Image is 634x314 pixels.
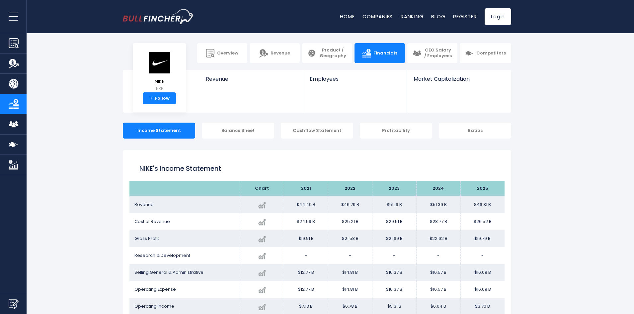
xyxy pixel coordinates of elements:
span: Operating Income [134,303,174,309]
span: Cost of Revenue [134,218,170,225]
a: Revenue [199,70,303,93]
td: - [284,247,328,264]
td: - [328,247,372,264]
div: Profitability [360,123,432,139]
small: NKE [148,86,171,92]
th: 2022 [328,181,372,196]
span: NIKE [148,79,171,84]
span: Revenue [134,201,154,208]
img: bullfincher logo [123,9,194,24]
td: $14.81 B [328,264,372,281]
td: $21.58 B [328,230,372,247]
td: $12.77 B [284,264,328,281]
a: Employees [303,70,406,93]
span: Overview [217,51,238,56]
a: Go to homepage [123,9,194,24]
td: $16.37 B [372,264,416,281]
div: Ratios [439,123,511,139]
th: 2021 [284,181,328,196]
td: $16.37 B [372,281,416,298]
td: $51.19 B [372,196,416,213]
div: Balance Sheet [202,123,274,139]
a: CEO Salary / Employees [407,43,457,63]
td: $24.59 B [284,213,328,230]
span: Revenue [271,51,290,56]
span: Gross Profit [134,235,159,242]
a: Login [485,8,511,25]
td: $19.79 B [460,230,505,247]
a: Overview [197,43,247,63]
span: Product / Geography [319,48,347,59]
h1: NIKE's Income Statement [139,163,495,173]
span: Competitors [476,51,506,56]
td: $16.09 B [460,281,505,298]
td: $25.21 B [328,213,372,230]
th: 2025 [460,181,505,196]
td: $46.79 B [328,196,372,213]
td: - [372,247,416,264]
td: $51.39 B [416,196,460,213]
a: Product / Geography [302,43,352,63]
a: Register [453,13,477,20]
strong: + [149,95,153,101]
a: Blog [431,13,445,20]
td: $12.77 B [284,281,328,298]
td: $44.49 B [284,196,328,213]
td: $16.57 B [416,281,460,298]
td: $46.31 B [460,196,505,213]
td: $19.91 B [284,230,328,247]
a: Revenue [250,43,300,63]
th: 2023 [372,181,416,196]
a: Financials [355,43,405,63]
td: - [416,247,460,264]
td: $16.09 B [460,264,505,281]
a: Home [340,13,355,20]
span: CEO Salary / Employees [424,48,452,59]
td: - [460,247,505,264]
span: Revenue [206,76,296,82]
td: $29.51 B [372,213,416,230]
td: $26.52 B [460,213,505,230]
a: +Follow [143,92,176,104]
div: Cashflow Statement [281,123,353,139]
th: Chart [240,181,284,196]
a: Competitors [460,43,511,63]
div: Income Statement [123,123,195,139]
span: Operating Expense [134,286,176,292]
td: $28.77 B [416,213,460,230]
td: $21.69 B [372,230,416,247]
td: $16.57 B [416,264,460,281]
span: Research & Development [134,252,190,259]
a: Market Capitalization [407,70,511,93]
a: Companies [362,13,393,20]
span: Employees [310,76,400,82]
th: 2024 [416,181,460,196]
span: Market Capitalization [414,76,504,82]
a: NIKE NKE [147,51,171,93]
span: Financials [373,51,397,56]
td: $14.81 B [328,281,372,298]
a: Ranking [401,13,423,20]
td: $22.62 B [416,230,460,247]
span: Selling,General & Administrative [134,269,203,275]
